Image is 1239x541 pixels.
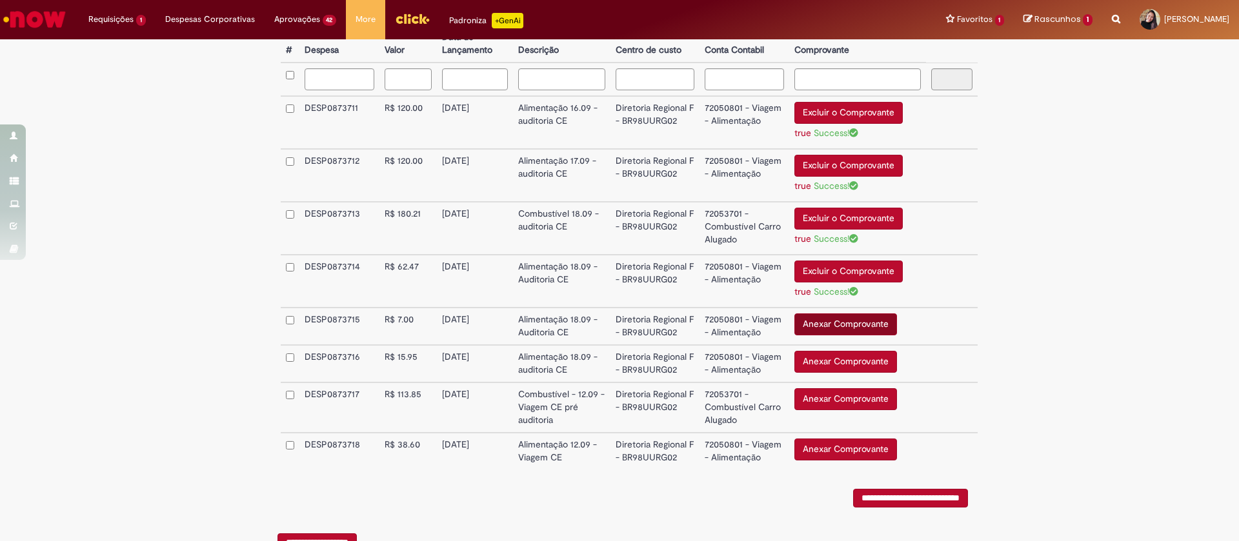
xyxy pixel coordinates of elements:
span: Success! [814,286,858,297]
a: true [794,180,811,192]
td: DESP0873717 [299,382,379,433]
a: true [794,233,811,244]
td: DESP0873715 [299,308,379,345]
td: 72053701 - Combustível Carro Alugado [700,202,790,255]
span: Success! [814,180,858,192]
span: More [356,13,376,26]
span: Favoritos [957,13,992,26]
button: Anexar Comprovante [794,313,897,335]
td: DESP0873716 [299,345,379,382]
p: +GenAi [492,13,523,28]
button: Excluir o Comprovante [794,102,903,124]
td: 72050801 - Viagem - Alimentação [700,308,790,345]
span: 1 [136,15,146,26]
span: Despesas Corporativas [165,13,255,26]
td: R$ 38.60 [379,433,437,469]
td: Diretoria Regional F - BR98UURG02 [610,96,699,149]
th: Valor [379,26,437,63]
td: 72050801 - Viagem - Alimentação [700,255,790,308]
span: Requisições [88,13,134,26]
a: Rascunhos [1023,14,1093,26]
td: DESP0873714 [299,255,379,308]
span: Success! [814,233,858,244]
td: Anexar Comprovante [789,308,926,345]
th: Despesa [299,26,379,63]
th: # [281,26,299,63]
td: [DATE] [437,149,513,202]
span: Rascunhos [1034,13,1081,25]
td: [DATE] [437,345,513,382]
td: 72050801 - Viagem - Alimentação [700,345,790,382]
td: R$ 62.47 [379,255,437,308]
td: 72053701 - Combustível Carro Alugado [700,382,790,433]
td: Diretoria Regional F - BR98UURG02 [610,382,699,433]
button: Excluir o Comprovante [794,208,903,230]
button: Anexar Comprovante [794,388,897,410]
td: 72050801 - Viagem - Alimentação [700,433,790,469]
span: [PERSON_NAME] [1164,14,1229,25]
td: 72050801 - Viagem - Alimentação [700,96,790,149]
div: Padroniza [449,13,523,28]
td: R$ 180.21 [379,202,437,255]
td: Alimentação 16.09 - auditoria CE [513,96,611,149]
td: Diretoria Regional F - BR98UURG02 [610,149,699,202]
td: Alimentação 18.09 - Auditoria CE [513,308,611,345]
td: Anexar Comprovante [789,433,926,469]
td: Excluir o Comprovante true Success! [789,149,926,202]
td: Alimentação 12.09 - Viagem CE [513,433,611,469]
th: Comprovante [789,26,926,63]
td: [DATE] [437,96,513,149]
button: Excluir o Comprovante [794,155,903,177]
th: Descrição [513,26,611,63]
td: R$ 120.00 [379,96,437,149]
img: ServiceNow [1,6,68,32]
button: Excluir o Comprovante [794,261,903,282]
th: Data de Lançamento [437,26,513,63]
a: true [794,127,811,139]
span: 1 [995,15,1005,26]
td: Excluir o Comprovante true Success! [789,96,926,149]
td: R$ 113.85 [379,382,437,433]
td: Anexar Comprovante [789,345,926,382]
td: [DATE] [437,255,513,308]
td: Alimentação 18.09 - Auditoria CE [513,255,611,308]
img: click_logo_yellow_360x200.png [395,9,430,28]
td: DESP0873712 [299,149,379,202]
td: Diretoria Regional F - BR98UURG02 [610,433,699,469]
td: DESP0873713 [299,202,379,255]
td: 72050801 - Viagem - Alimentação [700,149,790,202]
th: Centro de custo [610,26,699,63]
td: Anexar Comprovante [789,382,926,433]
td: [DATE] [437,382,513,433]
a: true [794,286,811,297]
span: 1 [1083,14,1093,26]
td: Diretoria Regional F - BR98UURG02 [610,308,699,345]
td: Excluir o Comprovante true Success! [789,202,926,255]
td: Alimentação 17.09 - auditoria CE [513,149,611,202]
span: Success! [814,127,858,139]
td: R$ 7.00 [379,308,437,345]
td: Excluir o Comprovante true Success! [789,255,926,308]
span: Aprovações [274,13,320,26]
td: Diretoria Regional F - BR98UURG02 [610,345,699,382]
td: Combustível - 12.09 - Viagem CE pré auditoria [513,382,611,433]
td: DESP0873711 [299,96,379,149]
td: [DATE] [437,433,513,469]
td: Diretoria Regional F - BR98UURG02 [610,202,699,255]
td: [DATE] [437,308,513,345]
td: Combustível 18.09 - auditoria CE [513,202,611,255]
span: 42 [323,15,337,26]
td: R$ 15.95 [379,345,437,382]
th: Conta Contabil [700,26,790,63]
td: DESP0873718 [299,433,379,469]
button: Anexar Comprovante [794,351,897,373]
td: [DATE] [437,202,513,255]
td: R$ 120.00 [379,149,437,202]
td: Alimentação 18.09 - auditoria CE [513,345,611,382]
button: Anexar Comprovante [794,438,897,460]
td: Diretoria Regional F - BR98UURG02 [610,255,699,308]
